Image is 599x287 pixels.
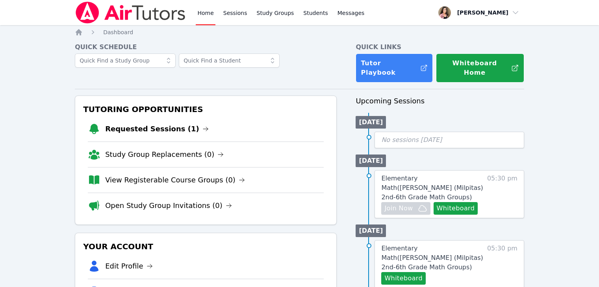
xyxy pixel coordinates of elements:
[487,174,517,215] span: 05:30 pm
[381,272,426,285] button: Whiteboard
[381,202,430,215] button: Join Now
[103,28,133,36] a: Dashboard
[384,204,413,213] span: Join Now
[381,174,483,202] a: Elementary Math([PERSON_NAME] (Milpitas) 2nd-6th Grade Math Groups)
[436,53,524,83] button: Whiteboard Home
[381,136,442,143] span: No sessions [DATE]
[338,9,365,17] span: Messages
[75,53,176,68] input: Quick Find a Study Group
[356,53,433,83] a: Tutor Playbook
[75,28,524,36] nav: Breadcrumb
[356,224,386,237] li: [DATE]
[105,261,153,272] a: Edit Profile
[381,175,483,201] span: Elementary Math ( [PERSON_NAME] (Milpitas) 2nd-6th Grade Math Groups )
[105,123,209,134] a: Requested Sessions (1)
[75,42,337,52] h4: Quick Schedule
[82,102,330,116] h3: Tutoring Opportunities
[105,149,224,160] a: Study Group Replacements (0)
[105,200,232,211] a: Open Study Group Invitations (0)
[75,2,186,24] img: Air Tutors
[179,53,280,68] input: Quick Find a Student
[434,202,478,215] button: Whiteboard
[82,239,330,254] h3: Your Account
[381,244,483,272] a: Elementary Math([PERSON_NAME] (Milpitas) 2nd-6th Grade Math Groups)
[356,42,524,52] h4: Quick Links
[103,29,133,35] span: Dashboard
[356,116,386,129] li: [DATE]
[487,244,517,285] span: 05:30 pm
[356,155,386,167] li: [DATE]
[356,96,524,107] h3: Upcoming Sessions
[381,245,483,271] span: Elementary Math ( [PERSON_NAME] (Milpitas) 2nd-6th Grade Math Groups )
[105,175,245,186] a: View Registerable Course Groups (0)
